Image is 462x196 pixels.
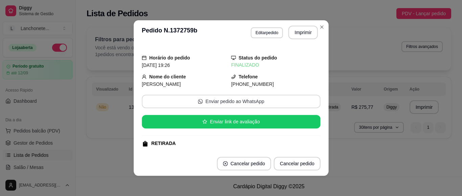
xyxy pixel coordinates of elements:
[198,99,203,104] span: whats-app
[231,55,236,60] span: desktop
[231,81,274,87] span: [PHONE_NUMBER]
[274,157,320,170] button: Cancelar pedido
[231,62,320,69] div: FINALIZADO
[142,26,197,39] h3: Pedido N. 1372759b
[151,140,176,147] div: RETIRADA
[316,22,327,32] button: Close
[238,74,258,79] strong: Telefone
[142,63,170,68] span: [DATE] 19:26
[202,119,207,124] span: star
[288,26,318,39] button: Imprimir
[238,55,277,60] strong: Status do pedido
[231,74,236,79] span: phone
[149,55,190,60] strong: Horário do pedido
[142,95,320,108] button: whats-appEnviar pedido ao WhatsApp
[149,74,186,79] strong: Nome do cliente
[142,74,146,79] span: user
[142,81,181,87] span: [PERSON_NAME]
[142,55,146,60] span: calendar
[223,161,228,166] span: close-circle
[251,27,283,38] button: Editarpedido
[142,115,320,128] button: starEnviar link de avaliação
[217,157,271,170] button: close-circleCancelar pedido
